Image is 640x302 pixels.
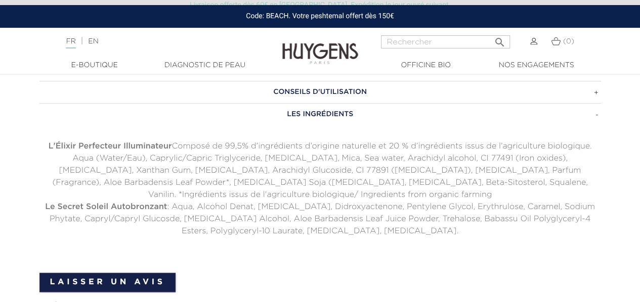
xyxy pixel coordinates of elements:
a: CONSEILS D'UTILISATION [39,81,601,103]
p: Aqua (Water/Eau), Caprylic/Capric Triglyceride, [MEDICAL_DATA], Mica, Sea water, Arachidyl alcoho... [39,153,601,201]
a: LES INGRÉDIENTS [39,103,601,125]
input: Rechercher [381,35,510,48]
strong: L'Élixir Perfecteur Illuminateur [49,142,172,150]
a: Officine Bio [375,60,477,71]
p: : Aqua, Alcohol Denat, [MEDICAL_DATA], Didroxyactenone, Pentylene Glycol, Erythrulose, Caramel, S... [39,201,601,237]
span: (0) [563,38,574,45]
a: FR [66,38,75,48]
a: Laisser un avis [39,273,176,292]
a: Diagnostic de peau [154,60,255,71]
p: Composé de 99,5% d’ingrédients d’origine naturelle et 20 % d’ingrédients issus de l’agriculture b... [39,140,601,153]
button:  [491,32,509,46]
strong: Le Secret Soleil Autobronzant [45,203,167,211]
a: Nos engagements [486,60,587,71]
img: Huygens [282,27,358,66]
a: E-Boutique [44,60,145,71]
i:  [494,33,506,45]
div: | [61,35,259,47]
a: EN [88,38,98,45]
